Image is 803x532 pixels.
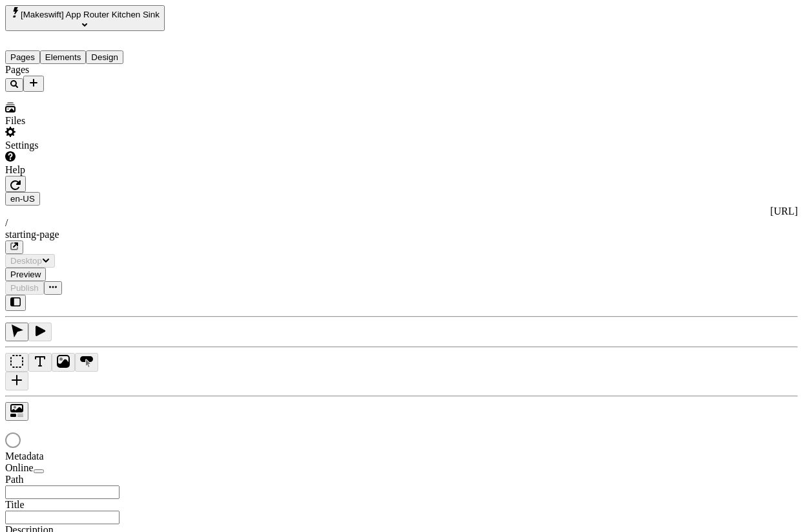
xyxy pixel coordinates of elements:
button: Box [5,353,28,372]
span: [Makeswift] App Router Kitchen Sink [21,10,160,19]
div: / [5,217,798,229]
button: Publish [5,281,44,295]
button: Pages [5,50,40,64]
button: Select site [5,5,165,31]
button: Open locale picker [5,192,40,206]
button: Add new [23,76,44,92]
span: Path [5,474,23,485]
span: Preview [10,270,41,279]
div: Files [5,115,184,127]
button: Elements [40,50,87,64]
span: Online [5,462,34,473]
button: Desktop [5,254,55,268]
button: Text [28,353,52,372]
div: Help [5,164,184,176]
div: starting-page [5,229,798,240]
button: Image [52,353,75,372]
span: Title [5,499,25,510]
button: Preview [5,268,46,281]
span: en-US [10,194,35,204]
button: Design [86,50,123,64]
div: Metadata [5,451,160,462]
div: Pages [5,64,184,76]
span: Desktop [10,256,42,266]
div: Settings [5,140,184,151]
button: Button [75,353,98,372]
div: [URL] [5,206,798,217]
span: Publish [10,283,39,293]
